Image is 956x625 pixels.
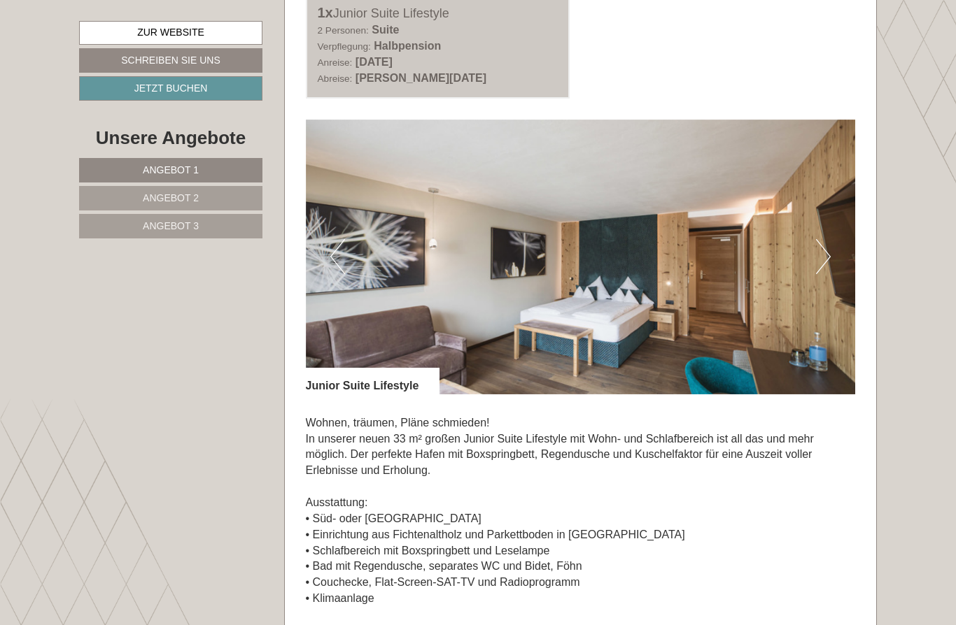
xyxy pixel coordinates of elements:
[318,5,333,20] b: 1x
[306,368,440,394] div: Junior Suite Lifestyle
[79,21,262,45] a: Zur Website
[318,25,369,36] small: 2 Personen:
[79,125,262,151] div: Unsere Angebote
[318,57,353,68] small: Anreise:
[356,72,486,84] b: [PERSON_NAME][DATE]
[306,120,856,394] img: image
[79,76,262,101] a: Jetzt buchen
[374,40,441,52] b: Halbpension
[143,192,199,203] span: Angebot 2
[816,239,831,274] button: Next
[318,73,353,84] small: Abreise:
[372,24,399,36] b: Suite
[143,164,199,175] span: Angebot 1
[356,56,393,68] b: [DATE]
[330,239,345,274] button: Previous
[79,48,262,73] a: Schreiben Sie uns
[318,41,371,52] small: Verpflegung:
[306,415,856,607] p: Wohnen, träumen, Pläne schmieden! In unserer neuen 33 m² großen Junior Suite Lifestyle mit Wohn- ...
[318,3,558,23] div: Junior Suite Lifestyle
[143,220,199,231] span: Angebot 3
